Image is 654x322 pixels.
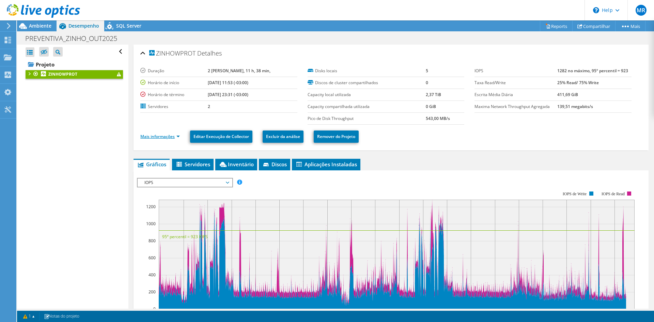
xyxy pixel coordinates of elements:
label: Capacity local utilizada [308,91,426,98]
b: 0 [426,80,428,86]
b: 2 [PERSON_NAME], 11 h, 38 min, [208,68,270,74]
b: 1282 no máximo, 95º percentil = 923 [557,68,628,74]
b: 543,00 MB/s [426,116,450,121]
label: Discos de cluster compartilhados [308,79,426,86]
text: IOPS de Write [563,191,587,196]
a: ZINHOWPROT [26,70,123,79]
label: Horário de início [140,79,208,86]
span: Inventário [219,161,254,168]
span: MR [636,5,647,16]
label: Taxa Read/Write [474,79,557,86]
label: Duração [140,67,208,74]
svg: \n [593,7,599,13]
a: Mais [615,21,645,31]
span: Desempenho [68,22,99,29]
text: 200 [149,289,156,295]
b: 2,37 TiB [426,92,441,97]
span: Aplicações Instaladas [295,161,357,168]
span: Servidores [175,161,210,168]
text: 1000 [146,221,156,227]
text: 95° percentil = 923 IOPS [162,234,208,240]
b: 25% Read/ 75% Write [557,80,599,86]
span: Ambiente [29,22,51,29]
b: 5 [426,68,428,74]
span: IOPS [141,179,229,187]
label: Maxima Network Throughput Agregada [474,103,557,110]
text: 600 [149,255,156,261]
text: 800 [149,238,156,244]
label: Disks locais [308,67,426,74]
label: Servidores [140,103,208,110]
label: IOPS [474,67,557,74]
label: Capacity compartilhada utilizada [308,103,426,110]
a: Projeto [26,59,123,70]
a: Mais informações [140,134,180,139]
b: 0 GiB [426,104,436,109]
a: Excluir da análise [263,131,303,143]
b: [DATE] 11:53 (-03:00) [208,80,248,86]
a: 1 [18,312,40,321]
span: Discos [262,161,287,168]
a: Compartilhar [572,21,616,31]
b: 2 [208,104,210,109]
h1: PREVENTIVA_ZINHO_OUT2025 [22,35,128,42]
b: 411,69 GiB [557,92,578,97]
span: ZINHOWPROT [149,50,196,57]
b: 139,51 megabits/s [557,104,593,109]
b: ZINHOWPROT [48,71,77,77]
b: [DATE] 23:31 (-03:00) [208,92,248,97]
a: Remover do Projeto [314,131,359,143]
text: 0 [153,306,156,312]
span: SQL Server [116,22,141,29]
text: IOPS de Read [602,191,625,196]
a: Editar Execução de Collector [190,131,252,143]
label: Pico de Disk Throughput [308,115,426,122]
span: Gráficos [137,161,166,168]
a: Notas do projeto [39,312,84,321]
label: Escrita Média Diária [474,91,557,98]
span: Detalhes [197,49,222,57]
text: 400 [149,272,156,278]
label: Horário de término [140,91,208,98]
a: Reports [540,21,573,31]
text: 1200 [146,204,156,210]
